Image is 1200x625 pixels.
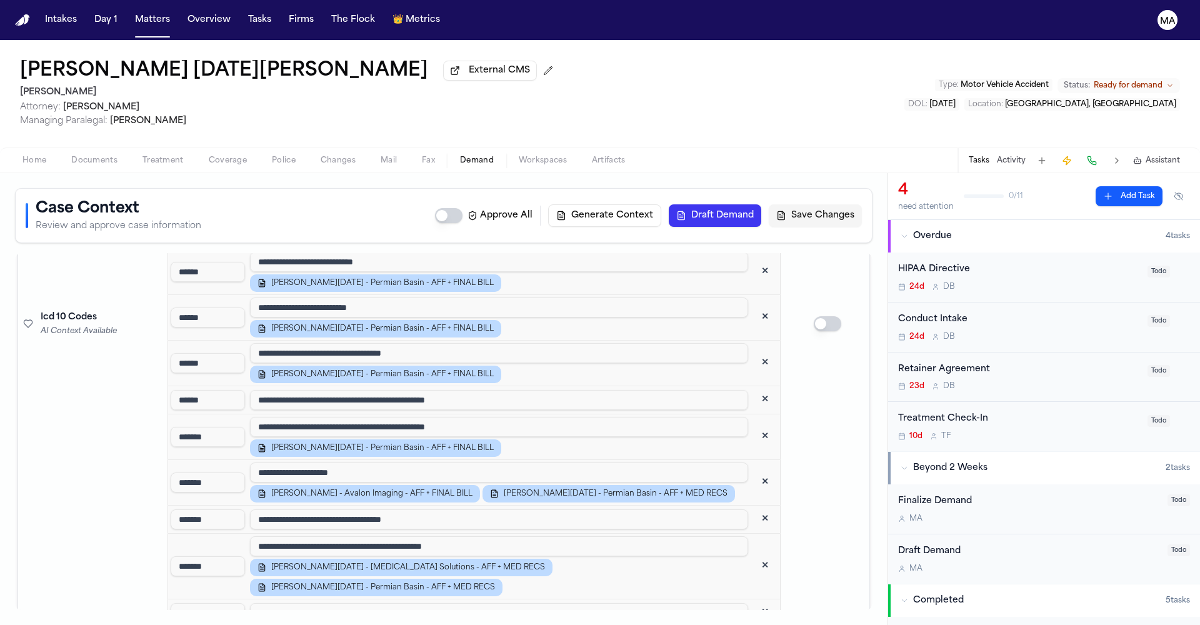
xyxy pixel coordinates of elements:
button: [PERSON_NAME] - Avalon Imaging - AFF + FINAL BILL [250,485,480,502]
span: D B [943,381,955,391]
div: HIPAA Directive [898,262,1140,277]
button: Change status from Ready for demand [1057,78,1180,93]
button: Tasks [243,9,276,31]
button: Make a Call [1083,152,1101,169]
span: Treatment [142,156,184,166]
button: Assistant [1133,156,1180,166]
div: Open task: HIPAA Directive [888,252,1200,302]
button: Remove code [754,602,776,624]
span: Artifacts [592,156,626,166]
span: Completed [913,594,964,607]
button: Remove code [754,555,776,577]
h1: Case Context [36,199,201,219]
button: Firms [284,9,319,31]
div: 4 [898,181,954,201]
h1: [PERSON_NAME] [DATE][PERSON_NAME] [20,60,428,82]
div: Open task: Conduct Intake [888,302,1200,352]
span: Managing Paralegal: [20,116,107,126]
span: Workspaces [519,156,567,166]
span: Fax [422,156,435,166]
button: External CMS [443,61,537,81]
span: Icd 10 Codes [41,311,97,324]
button: Create Immediate Task [1058,152,1076,169]
button: [PERSON_NAME][DATE] - Permian Basin - AFF + FINAL BILL [250,320,501,337]
span: Motor Vehicle Accident [961,81,1049,89]
button: Add Task [1033,152,1051,169]
span: M A [909,514,922,524]
button: Edit DOL: 2025-04-09 [904,98,959,111]
button: [PERSON_NAME][DATE] - Permian Basin - AFF + FINAL BILL [250,274,501,292]
span: 0 / 11 [1009,191,1023,201]
span: M A [909,564,922,574]
span: Attorney: [20,102,61,112]
button: Activity [997,156,1026,166]
button: Remove code [754,426,776,448]
span: Coverage [209,156,247,166]
span: Todo [1147,415,1170,427]
button: [PERSON_NAME][DATE] - Permian Basin - AFF + MED RECS [250,579,502,596]
span: 10d [909,431,922,441]
span: [PERSON_NAME] [63,102,139,112]
div: Open task: Draft Demand [888,534,1200,584]
button: [PERSON_NAME][DATE] - Permian Basin - AFF + FINAL BILL [250,439,501,457]
div: Finalize Demand [898,494,1160,509]
button: [PERSON_NAME][DATE] - [MEDICAL_DATA] Solutions - AFF + MED RECS [250,559,552,576]
button: Day 1 [89,9,122,31]
span: 23d [909,381,924,391]
button: Edit Location: Midland, TX [964,98,1180,111]
button: Generate Context [548,204,661,227]
a: Intakes [40,9,82,31]
button: Hide completed tasks (⌘⇧H) [1167,186,1190,206]
span: [DATE] [929,101,956,108]
span: [PERSON_NAME] [110,116,186,126]
a: crownMetrics [387,9,445,31]
div: Draft Demand [898,544,1160,559]
button: Beyond 2 Weeks2tasks [888,452,1200,484]
button: Remove code [754,306,776,329]
button: [PERSON_NAME][DATE] - Permian Basin - AFF + FINAL BILL [250,366,501,383]
span: Todo [1167,544,1190,556]
button: Remove code [754,471,776,494]
div: Retainer Agreement [898,362,1140,377]
button: Edit matter name [20,60,428,82]
span: Ready for demand [1094,81,1162,91]
button: Add Task [1096,186,1162,206]
span: Assistant [1146,156,1180,166]
span: 2 task s [1166,463,1190,473]
span: Todo [1167,494,1190,506]
button: Matters [130,9,175,31]
span: Todo [1147,365,1170,377]
span: Todo [1147,315,1170,327]
div: Open task: Treatment Check-In [888,402,1200,451]
button: The Flock [326,9,380,31]
button: Remove code [754,508,776,531]
span: Police [272,156,296,166]
button: Tasks [969,156,989,166]
span: Location : [968,101,1003,108]
span: 4 task s [1166,231,1190,241]
div: Treatment Check-In [898,412,1140,426]
button: Completed5tasks [888,584,1200,617]
div: Open task: Retainer Agreement [888,352,1200,402]
span: D B [943,282,955,292]
label: Approve All [467,209,532,222]
span: DOL : [908,101,927,108]
button: Remove code [754,352,776,374]
span: Overdue [913,230,952,242]
button: Overview [182,9,236,31]
button: Overdue4tasks [888,220,1200,252]
div: Open task: Finalize Demand [888,484,1200,534]
h2: [PERSON_NAME] [20,85,558,100]
button: Edit Type: Motor Vehicle Accident [935,79,1052,91]
span: Todo [1147,266,1170,277]
span: External CMS [469,64,530,77]
div: need attention [898,202,954,212]
button: Save Changes [769,204,862,227]
p: Review and approve case information [36,220,201,232]
button: Remove code [754,261,776,283]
